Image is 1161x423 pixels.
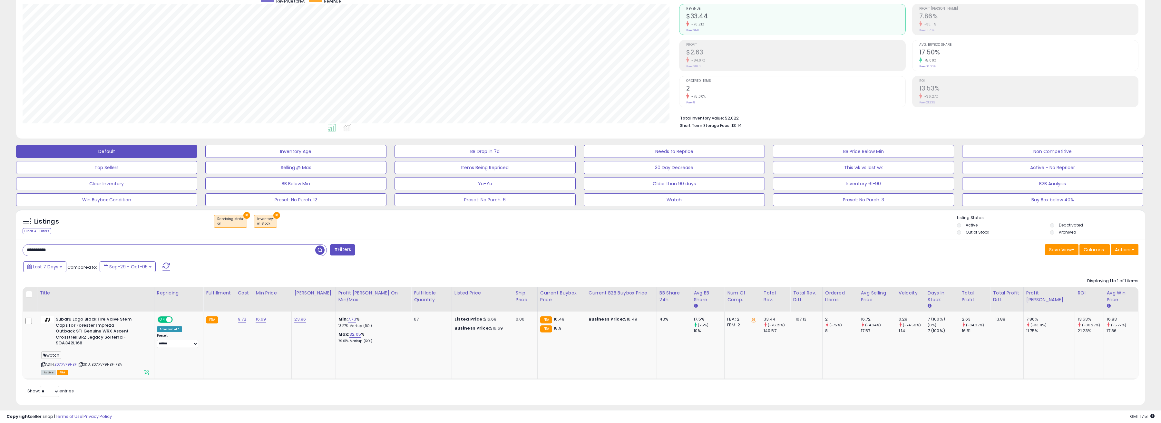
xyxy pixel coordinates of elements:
[584,161,765,174] button: 30 Day Decrease
[1107,303,1110,309] small: Avg Win Price.
[55,413,83,419] a: Terms of Use
[773,193,954,206] button: Preset: No Purch. 3
[1059,229,1076,235] label: Archived
[922,22,936,27] small: -33.11%
[338,324,406,328] p: 13.27% Markup (ROI)
[919,49,1138,57] h2: 17.50%
[16,145,197,158] button: Default
[686,85,905,93] h2: 2
[919,85,1138,93] h2: 13.53%
[1107,290,1136,303] div: Avg Win Price
[825,290,855,303] div: Ordered Items
[16,177,197,190] button: Clear Inventory
[554,325,561,331] span: 18.9
[727,316,756,322] div: FBA: 2
[919,13,1138,21] h2: 7.86%
[67,264,97,270] span: Compared to:
[962,193,1143,206] button: Buy Box below 40%
[157,326,182,332] div: Amazon AI *
[338,290,409,303] div: Profit [PERSON_NAME] on Min/Max
[338,332,406,343] div: %
[686,79,905,83] span: Ordered Items
[338,316,348,322] b: Min:
[589,316,652,322] div: $16.49
[205,145,386,158] button: Inventory Age
[686,7,905,11] span: Revenue
[273,212,280,219] button: ×
[349,331,361,338] a: 32.05
[1107,316,1138,322] div: 16.83
[686,49,905,57] h2: $2.63
[919,28,934,32] small: Prev: 11.75%
[294,290,333,296] div: [PERSON_NAME]
[993,290,1020,303] div: Total Profit Diff.
[764,290,788,303] div: Total Rev.
[78,362,122,367] span: | SKU: B07XVP9HBF-FBA
[414,290,449,303] div: Fulfillable Quantity
[6,414,112,420] div: seller snap | |
[1030,322,1047,328] small: (-33.11%)
[694,328,724,334] div: 10%
[454,290,510,296] div: Listed Price
[157,333,198,348] div: Preset:
[1026,316,1075,322] div: 7.86%
[294,316,306,322] a: 23.96
[40,290,151,296] div: Title
[330,244,355,255] button: Filters
[41,370,56,375] span: All listings currently available for purchase on Amazon
[205,161,386,174] button: Selling @ Max
[922,94,939,99] small: -36.27%
[899,328,925,334] div: 1.14
[589,316,624,322] b: Business Price:
[861,316,896,322] div: 16.72
[34,217,59,226] h5: Listings
[1026,328,1075,334] div: 11.75%
[1111,244,1138,255] button: Actions
[395,161,576,174] button: Items Being Repriced
[686,64,701,68] small: Prev: $16.51
[338,331,350,337] b: Max:
[540,316,552,323] small: FBA
[54,362,77,367] a: B07XVP9HBF
[256,316,266,322] a: 16.69
[540,290,583,303] div: Current Buybox Price
[689,58,706,63] small: -84.07%
[23,228,51,234] div: Clear All Filters
[56,316,134,348] b: Subaru Logo Black Tire Valve Stem Caps for Forester Impreza Outback STi Genuine WRX Ascent Crosst...
[659,290,688,303] div: BB Share 24h.
[962,145,1143,158] button: Non Competitive
[922,58,937,63] small: 75.00%
[1130,413,1155,419] span: 2025-10-13 17:51 GMT
[1078,328,1104,334] div: 21.23%
[829,322,842,328] small: (-75%)
[454,325,490,331] b: Business Price:
[257,221,274,226] div: in stock
[928,328,959,334] div: 7 (100%)
[589,290,654,296] div: Current B2B Buybox Price
[83,413,112,419] a: Privacy Policy
[899,316,925,322] div: 0.29
[686,13,905,21] h2: $33.44
[773,145,954,158] button: BB Price Below Min
[962,290,988,303] div: Total Profit
[256,290,289,296] div: Min Price
[731,122,742,129] span: $0.14
[686,43,905,47] span: Profit
[825,316,858,322] div: 2
[694,303,698,309] small: Avg BB Share.
[257,216,274,226] span: Inventory :
[861,290,893,303] div: Avg Selling Price
[172,317,182,322] span: OFF
[793,290,819,303] div: Total Rev. Diff.
[1026,290,1072,303] div: Profit [PERSON_NAME]
[899,290,922,296] div: Velocity
[993,316,1018,322] div: -13.88
[395,177,576,190] button: Yo-Yo
[966,222,978,228] label: Active
[903,322,921,328] small: (-74.56%)
[158,317,166,322] span: ON
[1087,278,1138,284] div: Displaying 1 to 1 of 1 items
[1079,244,1110,255] button: Columns
[554,316,564,322] span: 16.49
[100,261,156,272] button: Sep-29 - Oct-05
